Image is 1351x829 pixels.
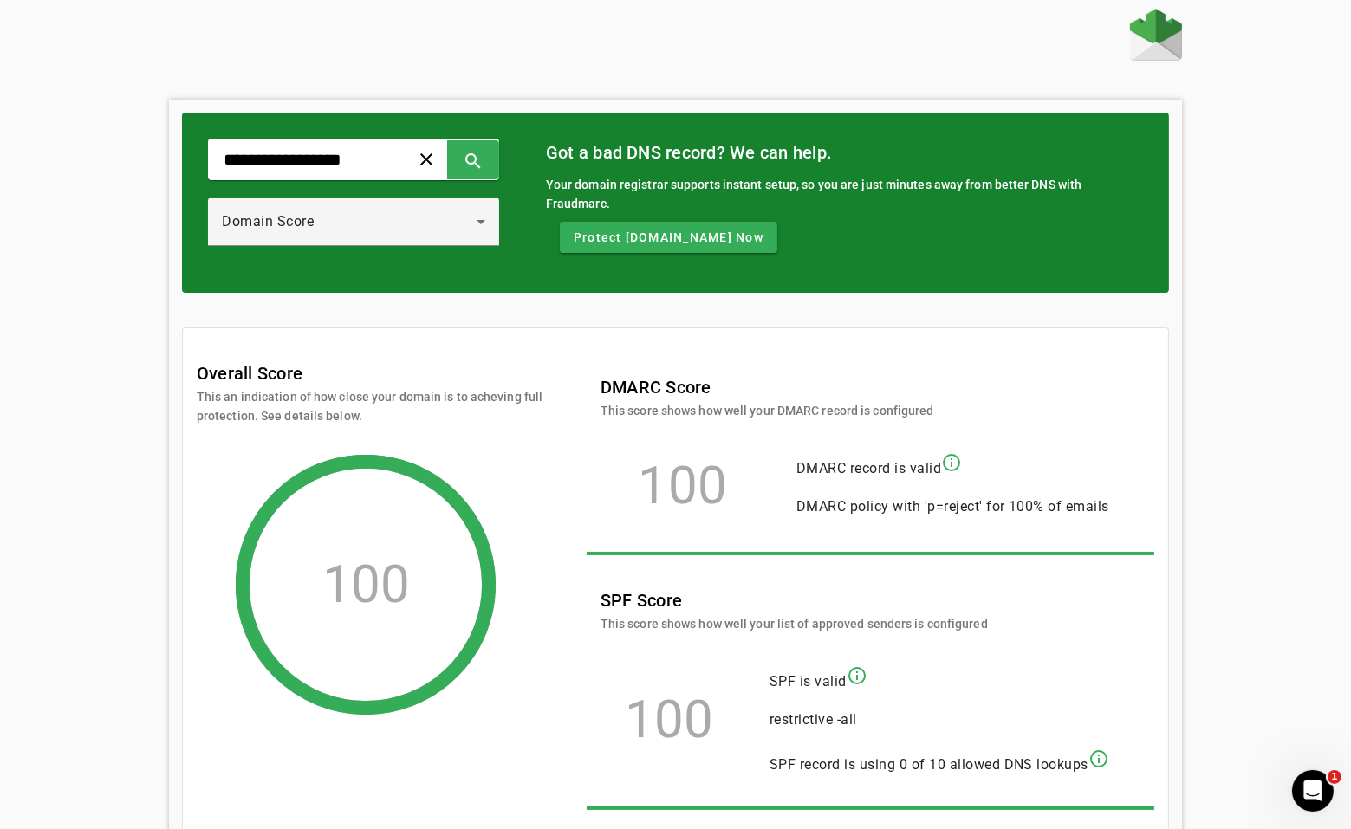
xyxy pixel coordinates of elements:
span: DMARC policy with 'p=reject' for 100% of emails [796,498,1110,515]
div: Your domain registrar supports instant setup, so you are just minutes away from better DNS with F... [546,175,1143,213]
span: restrictive -all [770,711,857,728]
span: Domain Score [222,213,314,230]
mat-card-subtitle: This score shows how well your DMARC record is configured [601,401,934,420]
mat-icon: info_outline [941,452,962,473]
div: 100 [601,711,738,729]
mat-icon: info_outline [1088,748,1109,769]
mat-card-title: DMARC Score [601,373,934,401]
span: SPF record is using 0 of 10 allowed DNS lookups [770,756,1089,773]
a: Home [1130,9,1182,65]
mat-icon: info_outline [847,665,867,686]
button: Protect [DOMAIN_NAME] Now [560,222,777,253]
mat-card-title: SPF Score [601,586,988,614]
mat-card-subtitle: This an indication of how close your domain is to acheving full protection. See details below. [197,387,543,425]
iframe: Intercom live chat [1292,770,1334,812]
div: 100 [322,576,410,593]
mat-card-title: Overall Score [197,359,302,387]
mat-card-subtitle: This score shows how well your list of approved senders is configured [601,614,988,633]
span: DMARC record is valid [796,460,942,476]
img: Fraudmarc Logo [1130,9,1182,61]
span: Protect [DOMAIN_NAME] Now [574,229,763,246]
div: 100 [601,477,765,495]
span: 1 [1328,770,1341,784]
mat-card-title: Got a bad DNS record? We can help. [546,139,1143,166]
span: SPF is valid [770,673,847,690]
